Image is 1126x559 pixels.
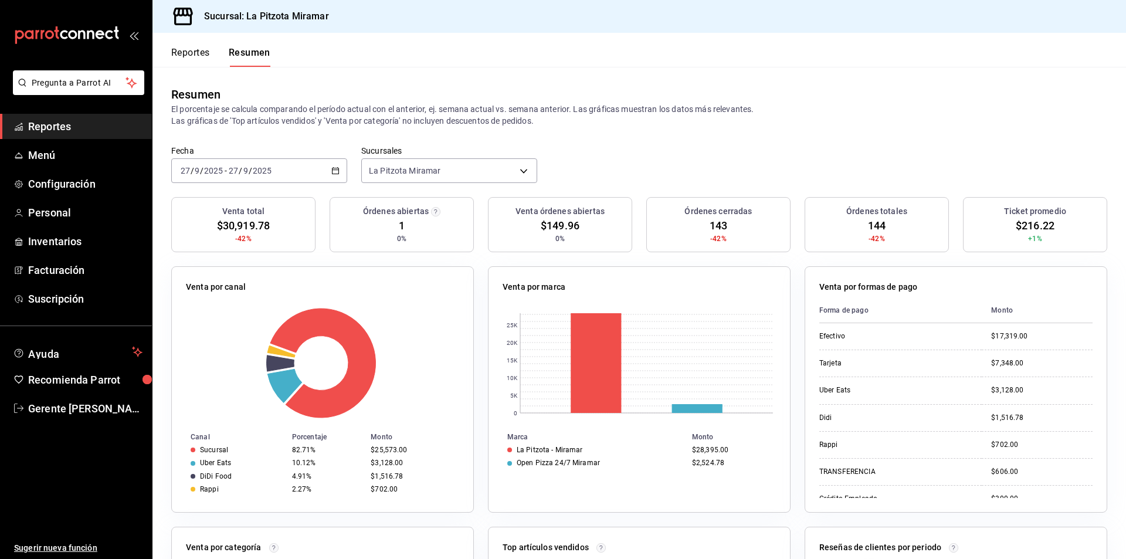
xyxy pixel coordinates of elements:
[249,166,252,175] span: /
[287,431,366,443] th: Porcentaje
[515,205,605,218] h3: Venta órdenes abiertas
[684,205,752,218] h3: Órdenes cerradas
[28,291,143,307] span: Suscripción
[991,331,1093,341] div: $17,319.00
[371,459,455,467] div: $3,128.00
[361,147,537,155] label: Sucursales
[171,47,270,67] div: navigation tabs
[371,472,455,480] div: $1,516.78
[710,218,727,233] span: 143
[228,166,239,175] input: --
[28,205,143,221] span: Personal
[8,85,144,97] a: Pregunta a Parrot AI
[222,205,264,218] h3: Venta total
[28,147,143,163] span: Menú
[514,410,517,416] text: 0
[292,472,361,480] div: 4.91%
[204,166,223,175] input: ----
[229,47,270,67] button: Resumen
[171,147,347,155] label: Fecha
[28,345,127,359] span: Ayuda
[200,166,204,175] span: /
[1016,218,1054,233] span: $216.22
[28,372,143,388] span: Recomienda Parrot
[991,440,1093,450] div: $702.00
[1028,233,1042,244] span: +1%
[819,281,917,293] p: Venta por formas de pago
[243,166,249,175] input: --
[541,218,579,233] span: $149.96
[868,218,886,233] span: 144
[819,298,982,323] th: Forma de pago
[991,358,1093,368] div: $7,348.00
[195,9,329,23] h3: Sucursal: La Pitzota Miramar
[1004,205,1066,218] h3: Ticket promedio
[200,459,231,467] div: Uber Eats
[172,431,287,443] th: Canal
[28,118,143,134] span: Reportes
[217,218,270,233] span: $30,919.78
[507,340,518,346] text: 20K
[14,542,143,554] span: Sugerir nueva función
[235,233,252,244] span: -42%
[397,233,406,244] span: 0%
[819,494,937,504] div: Crédito Empleado
[555,233,565,244] span: 0%
[489,431,687,443] th: Marca
[503,281,565,293] p: Venta por marca
[517,459,600,467] div: Open Pizza 24/7 Miramar
[32,77,126,89] span: Pregunta a Parrot AI
[191,166,194,175] span: /
[819,440,937,450] div: Rappi
[687,431,790,443] th: Monto
[171,103,1107,127] p: El porcentaje se calcula comparando el período actual con el anterior, ej. semana actual vs. sema...
[510,392,518,399] text: 5K
[13,70,144,95] button: Pregunta a Parrot AI
[819,331,937,341] div: Efectivo
[991,413,1093,423] div: $1,516.78
[819,541,941,554] p: Reseñas de clientes por periodo
[129,31,138,40] button: open_drawer_menu
[369,165,440,177] span: La Pitzota Miramar
[292,446,361,454] div: 82.71%
[991,467,1093,477] div: $606.00
[692,446,771,454] div: $28,395.00
[186,281,246,293] p: Venta por canal
[180,166,191,175] input: --
[991,385,1093,395] div: $3,128.00
[171,86,221,103] div: Resumen
[292,459,361,467] div: 10.12%
[371,446,455,454] div: $25,573.00
[171,47,210,67] button: Reportes
[292,485,361,493] div: 2.27%
[991,494,1093,504] div: $300.00
[366,431,473,443] th: Monto
[200,472,232,480] div: DiDi Food
[28,262,143,278] span: Facturación
[869,233,885,244] span: -42%
[28,401,143,416] span: Gerente [PERSON_NAME]
[225,166,227,175] span: -
[819,467,937,477] div: TRANSFERENCIA
[710,233,727,244] span: -42%
[239,166,242,175] span: /
[503,541,589,554] p: Top artículos vendidos
[692,459,771,467] div: $2,524.78
[28,176,143,192] span: Configuración
[982,298,1093,323] th: Monto
[200,485,219,493] div: Rappi
[363,205,429,218] h3: Órdenes abiertas
[186,541,262,554] p: Venta por categoría
[819,413,937,423] div: Didi
[507,375,518,381] text: 10K
[399,218,405,233] span: 1
[846,205,907,218] h3: Órdenes totales
[371,485,455,493] div: $702.00
[507,322,518,328] text: 25K
[819,358,937,368] div: Tarjeta
[200,446,228,454] div: Sucursal
[507,357,518,364] text: 15K
[28,233,143,249] span: Inventarios
[194,166,200,175] input: --
[517,446,583,454] div: La Pitzota - Miramar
